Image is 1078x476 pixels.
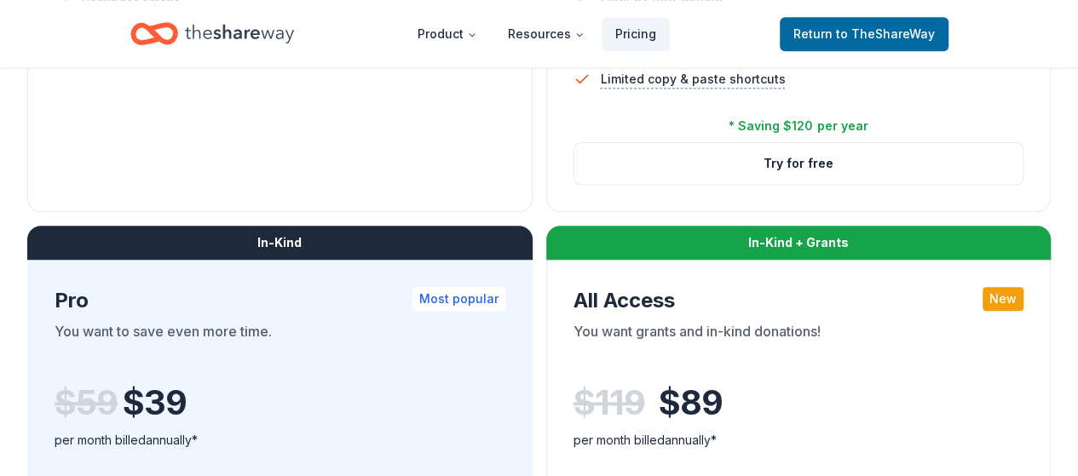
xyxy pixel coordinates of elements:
span: Return [793,24,935,44]
span: $ 39 [123,379,187,427]
div: * Saving $120 per year [729,116,868,136]
div: You want grants and in-kind donations! [574,321,1024,369]
nav: Main [404,14,670,54]
div: In-Kind + Grants [546,226,1052,260]
a: Pricing [602,17,670,51]
button: Resources [494,17,598,51]
span: $ 89 [659,379,723,427]
span: Limited copy & paste shortcuts [601,69,786,89]
div: per month billed annually* [55,430,505,450]
div: All Access [574,287,1024,314]
div: Pro [55,287,505,314]
div: Most popular [412,287,505,311]
span: to TheShareWay [836,26,935,41]
a: Returnto TheShareWay [780,17,948,51]
div: per month billed annually* [574,430,1024,450]
div: In-Kind [27,226,533,260]
button: Product [404,17,491,51]
button: Try for free [574,143,1023,184]
div: You want to save even more time. [55,321,505,369]
div: New [983,287,1023,311]
a: Home [130,14,294,54]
